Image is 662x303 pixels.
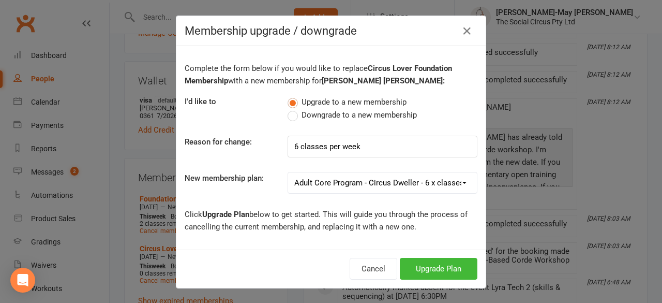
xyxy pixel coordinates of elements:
[185,208,477,233] p: Click below to get started. This will guide you through the process of cancelling the current mem...
[185,95,216,108] label: I'd like to
[302,96,407,107] span: Upgrade to a new membership
[322,76,445,85] b: [PERSON_NAME] [PERSON_NAME]:
[185,136,252,148] label: Reason for change:
[350,258,397,280] button: Cancel
[459,23,475,39] button: Close
[185,62,477,87] p: Complete the form below if you would like to replace with a new membership for
[10,268,35,293] div: Open Intercom Messenger
[185,172,264,184] label: New membership plan:
[302,109,417,120] span: Downgrade to a new membership
[202,210,249,219] b: Upgrade Plan
[288,136,477,157] input: Reason (optional)
[400,258,477,280] button: Upgrade Plan
[185,24,477,37] h4: Membership upgrade / downgrade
